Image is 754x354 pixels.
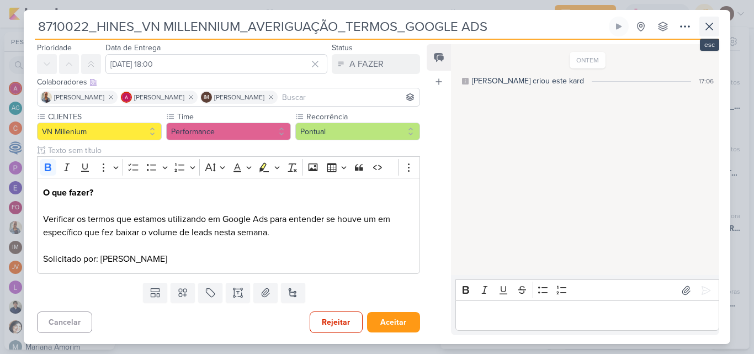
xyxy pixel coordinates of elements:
div: Editor toolbar [37,156,420,178]
img: Iara Santos [41,92,52,103]
button: A FAZER [332,54,420,74]
button: VN Millenium [37,123,162,140]
button: Cancelar [37,311,92,333]
div: Editor editing area: main [455,300,719,331]
input: Kard Sem Título [35,17,607,36]
div: Editor toolbar [455,279,719,301]
div: [PERSON_NAME] criou este kard [472,75,584,87]
span: [PERSON_NAME] [214,92,264,102]
label: Status [332,43,353,52]
label: Data de Entrega [105,43,161,52]
label: CLIENTES [47,111,162,123]
span: [PERSON_NAME] [134,92,184,102]
input: Buscar [280,91,417,104]
button: Performance [166,123,291,140]
div: esc [700,39,719,51]
strong: O que fazer? [43,187,93,198]
div: Colaboradores [37,76,420,88]
img: Alessandra Gomes [121,92,132,103]
label: Prioridade [37,43,72,52]
button: Aceitar [367,312,420,332]
label: Recorrência [305,111,420,123]
div: Isabella Machado Guimarães [201,92,212,103]
input: Select a date [105,54,327,74]
div: Ligar relógio [614,22,623,31]
input: Texto sem título [46,145,420,156]
button: Rejeitar [310,311,363,333]
div: A FAZER [349,57,384,71]
p: IM [204,95,209,101]
div: 17:06 [699,76,714,86]
span: [PERSON_NAME] [54,92,104,102]
div: Editor editing area: main [37,178,420,274]
button: Pontual [295,123,420,140]
p: Verificar os termos que estamos utilizando em Google Ads para entender se houve um em específico ... [43,186,414,266]
label: Time [176,111,291,123]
